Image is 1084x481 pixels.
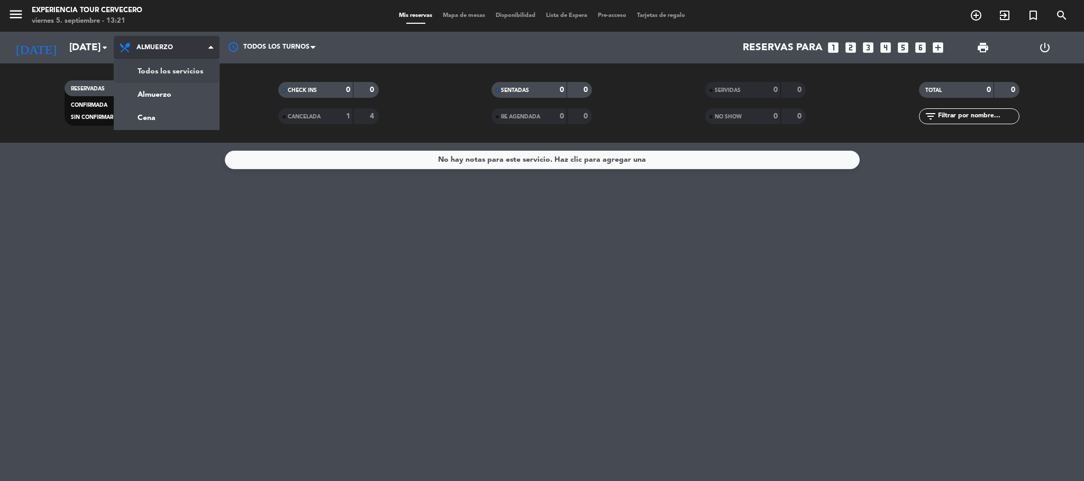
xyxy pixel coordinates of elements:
strong: 0 [773,113,778,120]
strong: 0 [797,86,804,94]
span: Tarjetas de regalo [632,13,690,18]
span: print [977,41,989,54]
a: Cena [114,106,219,129]
i: add_box [931,41,945,54]
i: looks_4 [879,41,892,54]
i: exit_to_app [998,9,1011,22]
span: TOTAL [925,88,942,93]
span: Lista de Espera [541,13,593,18]
div: LOG OUT [1014,32,1076,63]
i: looks_two [844,41,858,54]
span: Almuerzo [136,44,173,51]
i: arrow_drop_down [98,41,111,54]
span: RE AGENDADA [501,114,540,119]
i: [DATE] [8,36,64,59]
span: SIN CONFIRMAR [71,115,113,120]
span: Pre-acceso [593,13,632,18]
span: Mapa de mesas [438,13,490,18]
div: Experiencia Tour Cervecero [32,5,142,16]
i: add_circle_outline [970,9,982,22]
input: Filtrar por nombre... [937,110,1019,122]
strong: 1 [346,113,350,120]
strong: 0 [560,113,564,120]
a: Todos los servicios [114,60,219,83]
div: No hay notas para este servicio. Haz clic para agregar una [438,154,646,166]
strong: 0 [346,86,350,94]
span: SERVIDAS [715,88,741,93]
i: looks_one [826,41,840,54]
span: RESERVADAS [71,86,105,91]
span: CHECK INS [288,88,317,93]
span: NO SHOW [715,114,742,119]
i: turned_in_not [1027,9,1040,22]
span: Reservas para [743,42,823,53]
strong: 0 [584,113,590,120]
i: menu [8,6,24,22]
div: viernes 5. septiembre - 13:21 [32,16,142,26]
strong: 0 [584,86,590,94]
span: SENTADAS [501,88,529,93]
strong: 0 [560,86,564,94]
span: CONFIRMADA [71,103,107,108]
i: looks_3 [861,41,875,54]
strong: 4 [370,113,376,120]
strong: 0 [773,86,778,94]
strong: 0 [370,86,376,94]
i: looks_5 [896,41,910,54]
a: Almuerzo [114,83,219,106]
strong: 0 [1011,86,1017,94]
strong: 0 [987,86,991,94]
i: filter_list [924,110,937,123]
i: power_settings_new [1039,41,1051,54]
i: search [1055,9,1068,22]
span: Disponibilidad [490,13,541,18]
strong: 0 [797,113,804,120]
span: CANCELADA [288,114,321,119]
i: looks_6 [914,41,927,54]
span: Mis reservas [394,13,438,18]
